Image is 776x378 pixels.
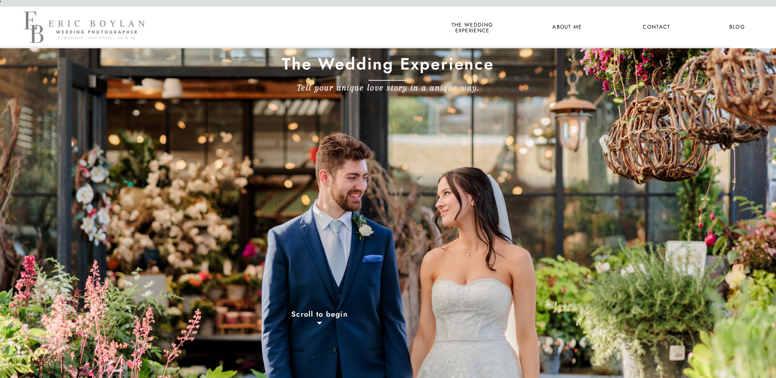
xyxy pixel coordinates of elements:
a: Scroll to begin [257,310,382,321]
b: Tell your unique love story in a unique way. [297,82,479,92]
a: the wedding experience [450,22,495,33]
a: Blog [722,22,752,33]
a: Contact [641,22,672,33]
a: About Me [547,22,587,33]
h1: The Wedding Experience [243,54,534,78]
